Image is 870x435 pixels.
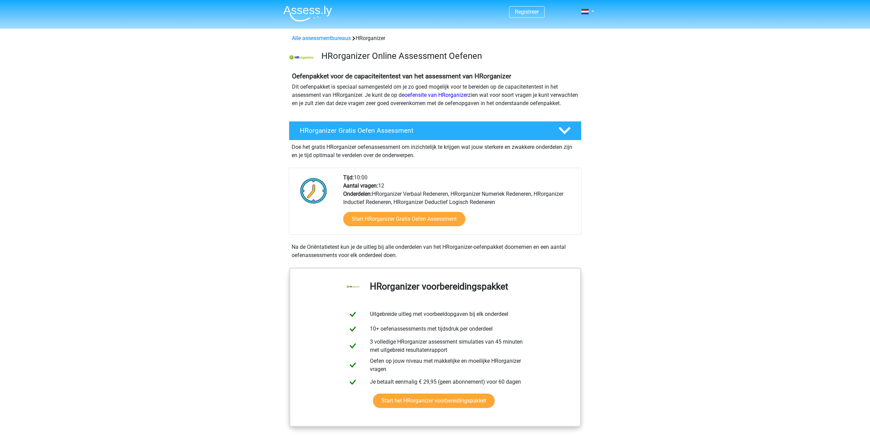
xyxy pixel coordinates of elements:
img: Klok [296,174,331,208]
a: Start HRorganizer Gratis Oefen Assessment [343,212,465,226]
a: Start het HRorganizer voorbereidingspakket [373,394,495,408]
div: HRorganizer [289,34,581,42]
img: HRorganizer Logo [289,55,313,60]
a: Alle assessmentbureaus [292,35,351,41]
div: 10:00 12 HRorganizer Verbaal Redeneren, HRorganizer Numeriek Redeneren, HRorganizer Inductief Red... [338,174,581,234]
h4: HRorganizer Gratis Oefen Assessment [300,127,547,135]
a: HRorganizer Gratis Oefen Assessment [286,121,584,140]
h3: HRorganizer Online Assessment Oefenen [321,51,576,61]
a: Registreer [515,9,539,15]
b: Aantal vragen: [343,182,378,189]
div: Doe het gratis HRorganizer oefenassessment om inzichtelijk te krijgen wat jouw sterkere en zwakke... [289,140,581,159]
b: Onderdelen: [343,191,372,197]
div: Na de Oriëntatietest kun je de uitleg bij alle onderdelen van het HRorganizer-oefenpakket doornem... [289,243,581,259]
b: Oefenpakket voor de capaciteitentest van het assessment van HRorganizer [292,72,511,80]
b: Tijd: [343,174,354,181]
img: Assessly [283,5,332,22]
a: oefensite van HRorganizer [404,92,468,98]
p: Dit oefenpakket is speciaal samengesteld om je zo goed mogelijk voor te bereiden op de capaciteit... [292,83,578,107]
